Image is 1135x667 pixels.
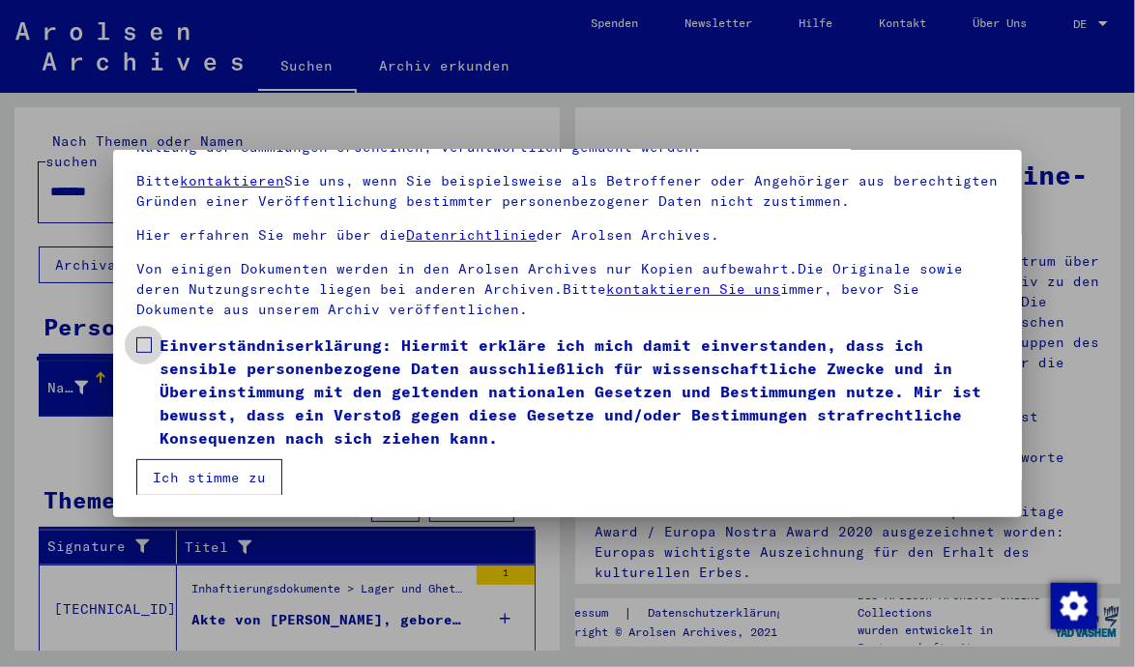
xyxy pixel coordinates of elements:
span: Einverständniserklärung: Hiermit erkläre ich mich damit einverstanden, dass ich sensible personen... [160,333,998,449]
a: kontaktieren Sie uns [606,280,780,298]
a: Datenrichtlinie [406,226,537,244]
a: kontaktieren [180,172,284,189]
p: Bitte Sie uns, wenn Sie beispielsweise als Betroffener oder Angehöriger aus berechtigten Gründen ... [136,171,998,212]
button: Ich stimme zu [136,459,282,496]
p: Von einigen Dokumenten werden in den Arolsen Archives nur Kopien aufbewahrt.Die Originale sowie d... [136,259,998,320]
img: Zustimmung ändern [1051,583,1097,629]
p: Hier erfahren Sie mehr über die der Arolsen Archives. [136,225,998,246]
